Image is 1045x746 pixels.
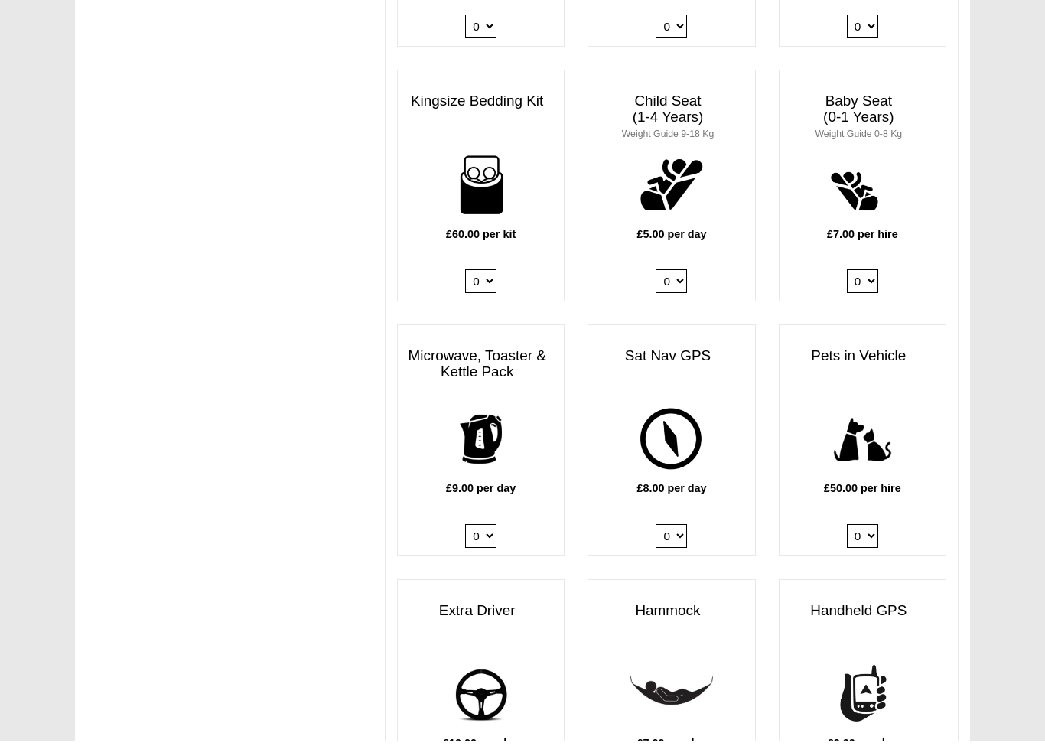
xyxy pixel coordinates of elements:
h3: Extra Driver [398,601,564,632]
h3: Handheld GPS [780,601,946,632]
h3: Child Seat (1-4 Years) [588,91,754,154]
img: hammock.png [630,658,714,741]
b: £9.00 per day [446,487,516,500]
img: kettle.png [439,403,522,487]
b: £7.00 per hire [827,233,898,246]
h3: Baby Seat (0-1 Years) [780,91,946,154]
h3: Pets in Vehicle [780,346,946,377]
h3: Microwave, Toaster & Kettle Pack [398,346,564,393]
img: gps.png [630,403,714,487]
b: £5.00 per day [636,233,706,246]
h3: Kingsize Bedding Kit [398,91,564,122]
img: bedding-for-two.png [439,148,522,232]
img: handheld-gps.png [821,658,904,741]
h3: Sat Nav GPS [588,346,754,377]
b: £60.00 per kit [446,233,516,246]
h3: Hammock [588,601,754,632]
img: pets.png [821,403,904,487]
b: £8.00 per day [636,487,706,500]
small: Weight Guide 0-8 Kg [815,134,903,145]
small: Weight Guide 9-18 Kg [622,134,714,145]
img: child.png [630,148,714,232]
img: baby.png [821,148,904,232]
b: £50.00 per hire [824,487,901,500]
img: add-driver.png [439,658,522,741]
